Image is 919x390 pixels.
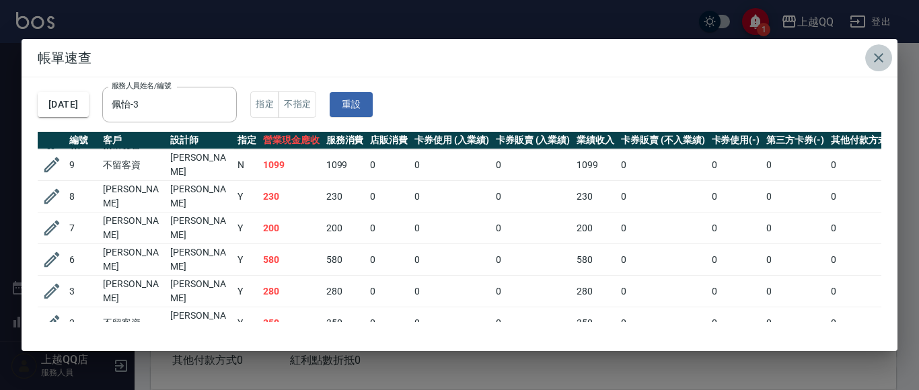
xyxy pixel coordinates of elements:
[492,276,574,307] td: 0
[618,132,708,149] th: 卡券販賣 (不入業績)
[66,132,100,149] th: 編號
[38,92,89,117] button: [DATE]
[763,276,828,307] td: 0
[411,149,492,181] td: 0
[279,91,316,118] button: 不指定
[618,244,708,276] td: 0
[708,244,764,276] td: 0
[260,276,323,307] td: 280
[234,149,260,181] td: N
[573,276,618,307] td: 280
[828,181,902,212] td: 0
[367,244,411,276] td: 0
[66,244,100,276] td: 6
[323,181,367,212] td: 230
[828,244,902,276] td: 0
[411,181,492,212] td: 0
[763,244,828,276] td: 0
[573,132,618,149] th: 業績收入
[234,181,260,212] td: Y
[234,244,260,276] td: Y
[618,212,708,244] td: 0
[573,181,618,212] td: 230
[763,181,828,212] td: 0
[167,276,234,307] td: [PERSON_NAME]
[708,307,764,339] td: 0
[763,132,828,149] th: 第三方卡券(-)
[100,149,167,181] td: 不留客資
[100,276,167,307] td: [PERSON_NAME]
[260,307,323,339] td: 350
[250,91,279,118] button: 指定
[323,132,367,149] th: 服務消費
[618,307,708,339] td: 0
[492,212,574,244] td: 0
[234,212,260,244] td: Y
[492,244,574,276] td: 0
[708,212,764,244] td: 0
[828,149,902,181] td: 0
[167,149,234,181] td: [PERSON_NAME]
[367,181,411,212] td: 0
[573,212,618,244] td: 200
[66,149,100,181] td: 9
[100,307,167,339] td: 不留客資
[323,212,367,244] td: 200
[323,276,367,307] td: 280
[234,132,260,149] th: 指定
[828,132,902,149] th: 其他付款方式(-)
[367,132,411,149] th: 店販消費
[573,244,618,276] td: 580
[234,276,260,307] td: Y
[100,132,167,149] th: 客戶
[492,149,574,181] td: 0
[66,307,100,339] td: 2
[828,307,902,339] td: 0
[618,149,708,181] td: 0
[708,132,764,149] th: 卡券使用(-)
[367,276,411,307] td: 0
[260,149,323,181] td: 1099
[708,149,764,181] td: 0
[492,307,574,339] td: 0
[234,307,260,339] td: Y
[618,276,708,307] td: 0
[330,92,373,117] button: 重設
[66,276,100,307] td: 3
[260,212,323,244] td: 200
[167,212,234,244] td: [PERSON_NAME]
[167,132,234,149] th: 設計師
[167,181,234,212] td: [PERSON_NAME]
[367,149,411,181] td: 0
[411,244,492,276] td: 0
[323,244,367,276] td: 580
[323,149,367,181] td: 1099
[618,181,708,212] td: 0
[66,181,100,212] td: 8
[260,244,323,276] td: 580
[167,244,234,276] td: [PERSON_NAME]
[763,149,828,181] td: 0
[828,212,902,244] td: 0
[708,181,764,212] td: 0
[492,132,574,149] th: 卡券販賣 (入業績)
[100,244,167,276] td: [PERSON_NAME]
[367,307,411,339] td: 0
[708,276,764,307] td: 0
[167,307,234,339] td: [PERSON_NAME]
[22,39,897,77] h2: 帳單速查
[411,276,492,307] td: 0
[66,212,100,244] td: 7
[411,307,492,339] td: 0
[323,307,367,339] td: 350
[260,132,323,149] th: 營業現金應收
[112,81,171,91] label: 服務人員姓名/編號
[367,212,411,244] td: 0
[492,181,574,212] td: 0
[260,181,323,212] td: 230
[411,132,492,149] th: 卡券使用 (入業績)
[573,149,618,181] td: 1099
[828,276,902,307] td: 0
[573,307,618,339] td: 350
[763,307,828,339] td: 0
